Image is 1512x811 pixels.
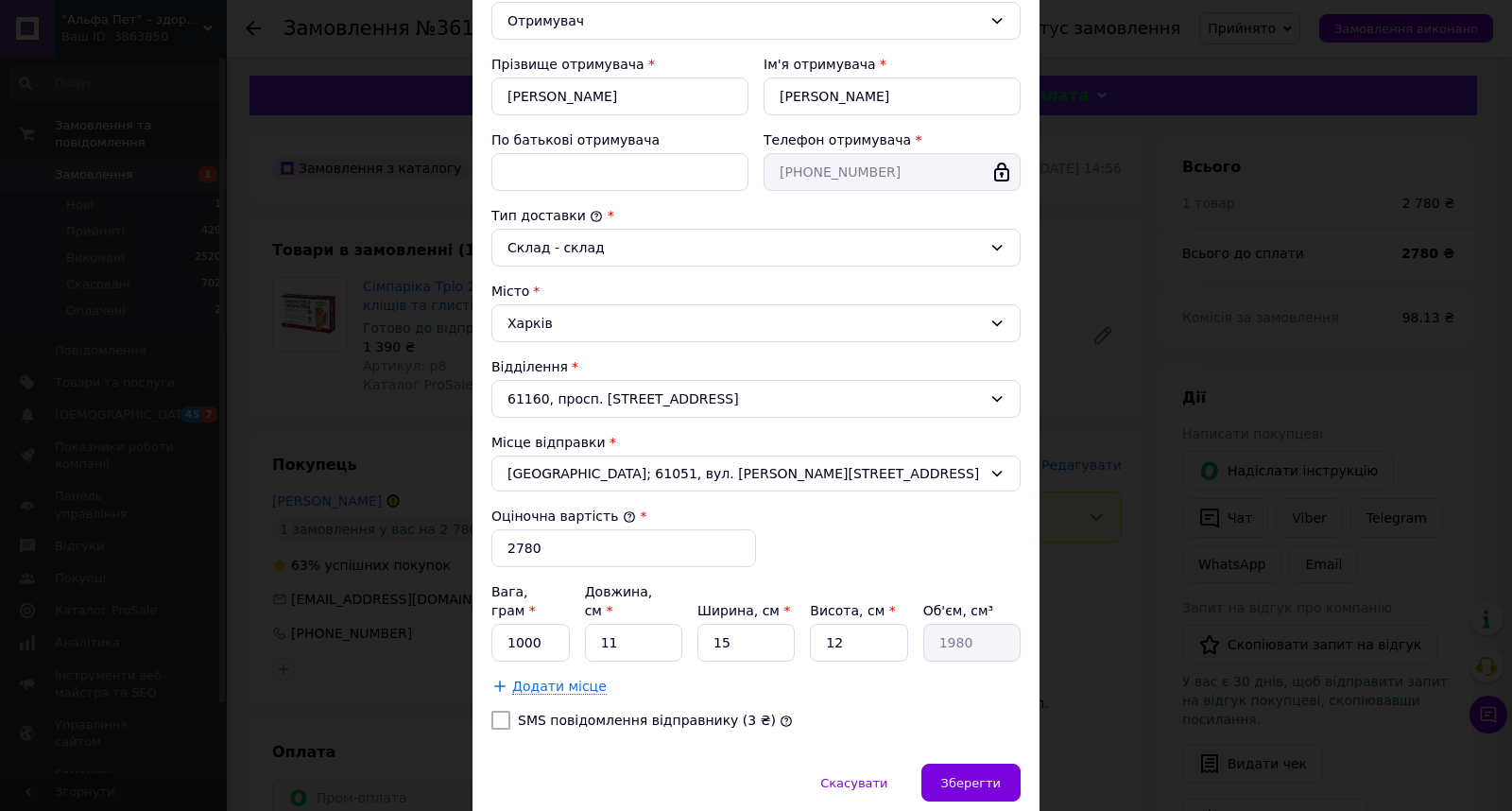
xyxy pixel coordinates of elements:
[491,380,1021,418] div: 61160, просп. [STREET_ADDRESS]
[491,282,1021,301] div: Місто
[491,509,636,524] label: Оціночна вартість
[491,584,536,618] label: Вага, грам
[941,776,1001,790] span: Зберегти
[697,603,790,618] label: Ширина, см
[764,132,911,147] label: Телефон отримувача
[507,464,982,483] span: [GEOGRAPHIC_DATA]; 61051, вул. [PERSON_NAME][STREET_ADDRESS]
[764,57,876,72] label: Ім'я отримувача
[491,433,1021,452] div: Місце відправки
[764,153,1021,191] input: +380
[507,10,982,31] div: Отримувач
[518,713,776,728] label: SMS повідомлення відправнику (3 ₴)
[810,603,895,618] label: Висота, см
[585,584,653,618] label: Довжина, см
[491,206,1021,225] div: Тип доставки
[820,776,887,790] span: Скасувати
[491,57,644,72] label: Прізвище отримувача
[491,304,1021,342] div: Харків
[512,679,607,695] span: Додати місце
[507,237,982,258] div: Склад - склад
[491,357,1021,376] div: Відділення
[491,132,660,147] label: По батькові отримувача
[923,601,1021,620] div: Об'єм, см³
